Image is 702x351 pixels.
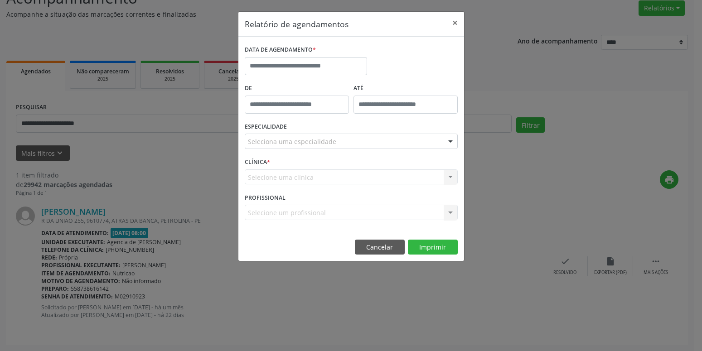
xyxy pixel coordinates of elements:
button: Cancelar [355,240,405,255]
button: Close [446,12,464,34]
label: ATÉ [353,82,458,96]
span: Seleciona uma especialidade [248,137,336,146]
label: PROFISSIONAL [245,191,286,205]
button: Imprimir [408,240,458,255]
label: De [245,82,349,96]
label: CLÍNICA [245,155,270,169]
label: DATA DE AGENDAMENTO [245,43,316,57]
h5: Relatório de agendamentos [245,18,349,30]
label: ESPECIALIDADE [245,120,287,134]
